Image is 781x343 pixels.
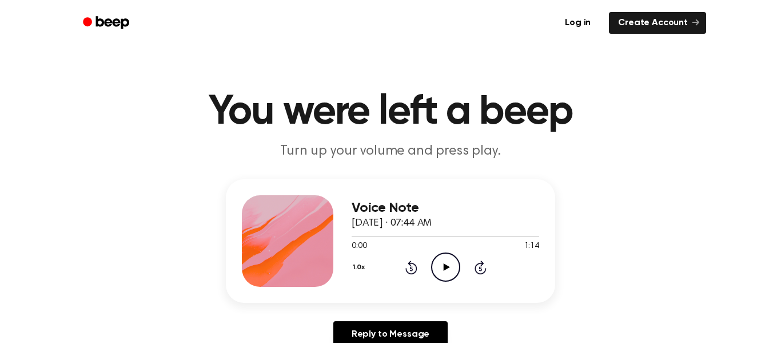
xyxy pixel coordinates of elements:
a: Create Account [609,12,706,34]
h1: You were left a beep [98,92,683,133]
span: 1:14 [524,241,539,253]
a: Log in [553,10,602,36]
span: [DATE] · 07:44 AM [352,218,432,228]
button: 1.0x [352,258,369,277]
a: Beep [75,12,140,34]
p: Turn up your volume and press play. [171,142,610,161]
h3: Voice Note [352,200,539,216]
span: 0:00 [352,241,366,253]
